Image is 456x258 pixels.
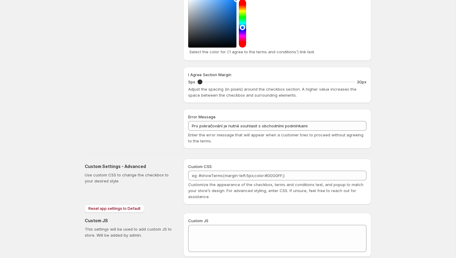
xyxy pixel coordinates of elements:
[188,87,356,98] span: Adjust the spacing (in pixels) around the checkbox section. A higher value increases the space be...
[188,182,363,199] span: Customize the appearance of the checkbox, terms and conditions text, and popup to match your stor...
[85,226,174,238] p: This settings will be used to add custom JS to store. Will be added by admin.
[85,163,174,169] h2: Custom Settings - Advanced
[85,172,174,184] p: Use custom CSS to change the checkbox to your desired style
[188,164,212,169] span: Custom CSS
[188,72,231,77] span: I Agree Section Margin
[189,49,365,55] p: Select the color for ('I agree to the terms and conditions') link text
[188,114,216,119] span: Error Message
[357,79,366,85] p: 30px
[425,219,453,247] iframe: Tidio Chat
[85,204,144,213] button: Reset app settings to Default
[188,218,208,223] span: Custom JS
[188,79,195,85] p: 5px
[88,206,141,211] span: Reset app settings to Default
[188,132,363,143] span: Enter the error message that will appear when a customer tries to proceed without agreeing to the...
[85,218,174,224] h2: Custom JS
